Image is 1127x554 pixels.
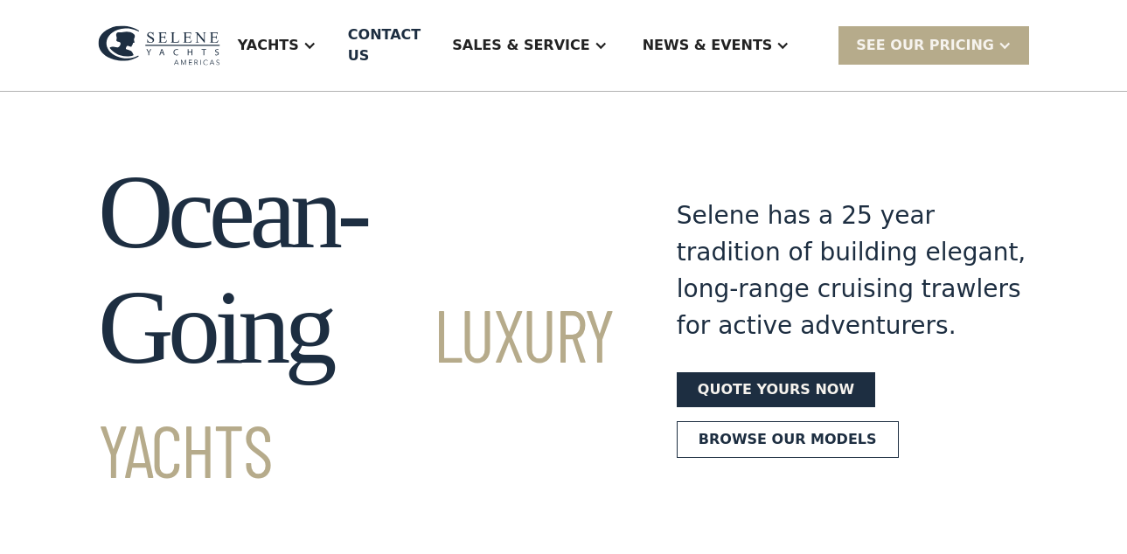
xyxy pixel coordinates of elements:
img: logo [98,25,220,66]
div: Contact US [348,24,421,66]
h1: Ocean-Going [98,155,614,501]
div: Sales & Service [452,35,589,56]
div: Yachts [238,35,299,56]
a: Browse our models [677,421,899,458]
div: News & EVENTS [625,10,808,80]
div: SEE Our Pricing [838,26,1029,64]
div: Sales & Service [435,10,624,80]
div: Yachts [220,10,334,80]
span: Luxury Yachts [98,289,614,493]
div: News & EVENTS [643,35,773,56]
div: Selene has a 25 year tradition of building elegant, long-range cruising trawlers for active adven... [677,197,1029,344]
a: Quote yours now [677,372,875,407]
div: SEE Our Pricing [856,35,994,56]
